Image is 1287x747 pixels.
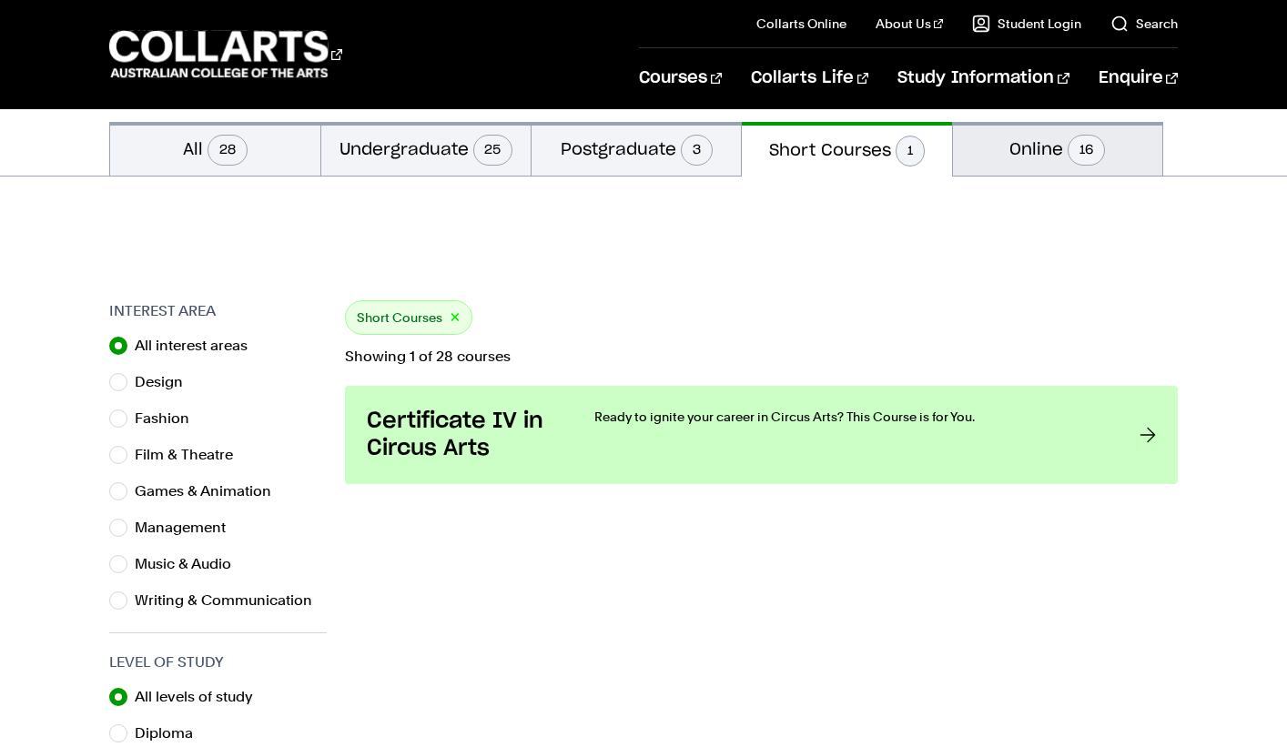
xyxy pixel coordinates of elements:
[345,386,1178,484] a: Certificate IV in Circus Arts Ready to ignite your career in Circus Arts? This Course is for You.
[135,333,262,358] label: All interest areas
[109,28,342,80] div: Go to homepage
[109,651,327,673] h3: Level of Study
[135,684,268,710] label: All levels of study
[1099,48,1178,108] a: Enquire
[742,122,951,177] button: Short Courses1
[208,135,248,166] span: 28
[756,15,846,33] a: Collarts Online
[896,136,925,167] span: 1
[135,369,198,395] label: Design
[972,15,1081,33] a: Student Login
[594,408,1103,426] p: Ready to ignite your career in Circus Arts? This Course is for You.
[135,479,286,504] label: Games & Animation
[135,721,208,746] label: Diploma
[135,515,240,540] label: Management
[135,588,327,613] label: Writing & Communication
[367,408,558,462] h3: Certificate IV in Circus Arts
[532,122,741,176] button: Postgraduate3
[135,442,248,468] label: Film & Theatre
[751,48,868,108] a: Collarts Life
[345,300,472,335] div: Short Courses
[473,135,512,166] span: 25
[681,135,713,166] span: 3
[345,349,1178,364] p: Showing 1 of 28 courses
[897,48,1069,108] a: Study Information
[876,15,943,33] a: About Us
[110,122,319,176] button: All28
[109,300,327,322] h3: Interest Area
[450,308,461,328] button: ×
[953,122,1162,176] button: Online16
[1110,15,1178,33] a: Search
[135,551,246,577] label: Music & Audio
[321,122,531,176] button: Undergraduate25
[639,48,722,108] a: Courses
[135,406,204,431] label: Fashion
[1068,135,1105,166] span: 16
